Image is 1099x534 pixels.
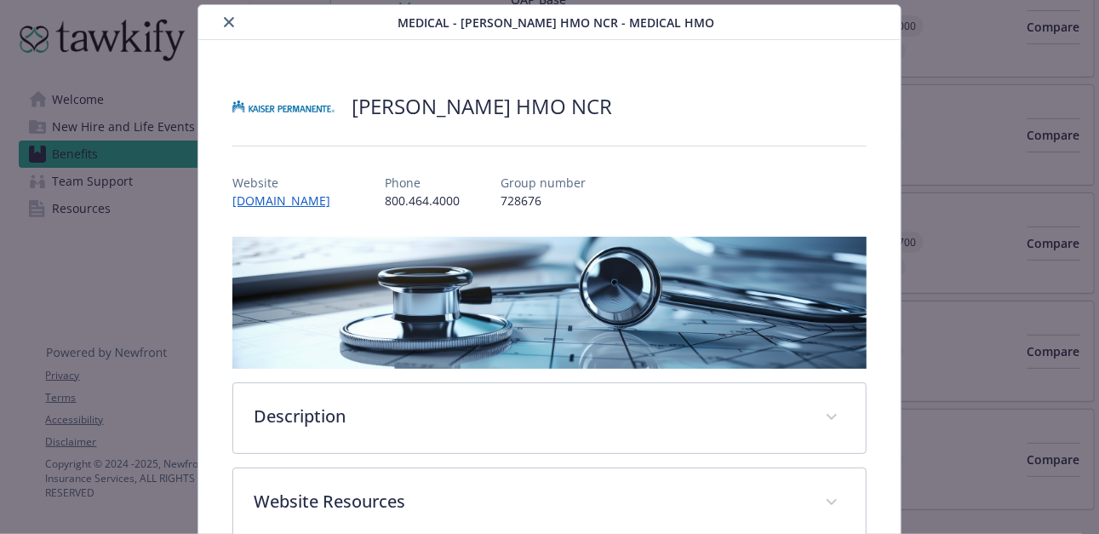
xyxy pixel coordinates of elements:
[501,192,586,210] p: 728676
[385,192,460,210] p: 800.464.4000
[232,237,866,369] img: banner
[219,12,239,32] button: close
[254,489,804,514] p: Website Resources
[398,14,715,32] span: Medical - [PERSON_NAME] HMO NCR - Medical HMO
[233,383,865,453] div: Description
[232,174,344,192] p: Website
[352,92,612,121] h2: [PERSON_NAME] HMO NCR
[232,81,335,132] img: Kaiser Permanente Insurance Company
[501,174,586,192] p: Group number
[232,192,344,209] a: [DOMAIN_NAME]
[254,404,804,429] p: Description
[385,174,460,192] p: Phone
